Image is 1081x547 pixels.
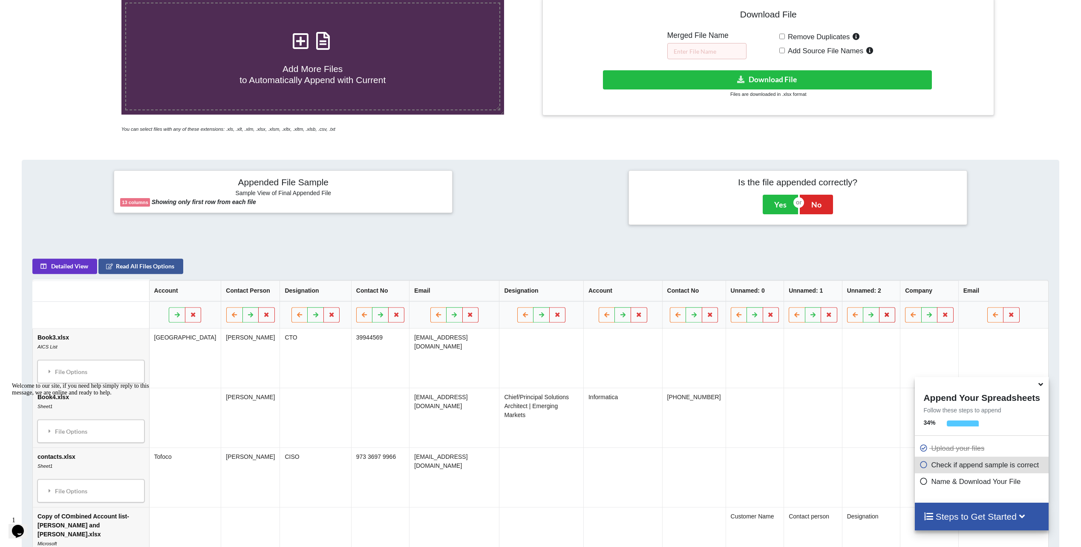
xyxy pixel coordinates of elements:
[32,259,97,274] button: Detailed View
[149,328,221,388] td: [GEOGRAPHIC_DATA]
[280,447,351,507] td: CISO
[120,190,446,198] h6: Sample View of Final Appended File
[919,460,1046,470] p: Check if append sample is correct
[800,195,833,214] button: No
[583,280,662,301] th: Account
[221,388,280,447] td: [PERSON_NAME]
[662,280,726,301] th: Contact No
[221,328,280,388] td: [PERSON_NAME]
[221,280,280,301] th: Contact Person
[152,199,256,205] b: Showing only first row from each file
[583,388,662,447] td: Informatica
[409,447,499,507] td: [EMAIL_ADDRESS][DOMAIN_NAME]
[149,447,221,507] td: Tofoco
[499,280,583,301] th: Designation
[40,363,142,380] div: File Options
[662,388,726,447] td: [PHONE_NUMBER]
[37,344,58,349] i: AICS List
[239,64,386,84] span: Add More Files to Automatically Append with Current
[763,195,798,214] button: Yes
[9,379,162,509] iframe: chat widget
[409,328,499,388] td: [EMAIL_ADDRESS][DOMAIN_NAME]
[549,4,988,28] h4: Download File
[149,280,221,301] th: Account
[635,177,961,187] h4: Is the file appended correctly?
[730,92,806,97] small: Files are downloaded in .xlsx format
[409,280,499,301] th: Email
[121,127,335,132] i: You can select files with any of these extensions: .xls, .xlt, .xlm, .xlsx, .xlsm, .xltx, .xltm, ...
[3,3,141,17] span: Welcome to our site, if you need help simply reply to this message, we are online and ready to help.
[726,280,784,301] th: Unnamed: 0
[409,388,499,447] td: [EMAIL_ADDRESS][DOMAIN_NAME]
[280,280,351,301] th: Designation
[9,513,36,538] iframe: chat widget
[842,280,900,301] th: Unnamed: 2
[784,280,842,301] th: Unnamed: 1
[351,447,409,507] td: 973 3697 9966
[603,70,932,89] button: Download File
[33,328,149,388] td: Book3.xlsx
[98,259,183,274] button: Read All Files Options
[122,200,148,205] b: 13 columns
[499,388,583,447] td: Chief/Principal Solutions Architect | Emerging Markets
[785,33,850,41] span: Remove Duplicates
[351,328,409,388] td: 39944569
[280,328,351,388] td: CTO
[3,3,157,17] div: Welcome to our site, if you need help simply reply to this message, we are online and ready to help.
[919,443,1046,454] p: Upload your files
[667,43,747,59] input: Enter File Name
[923,419,935,426] b: 34 %
[900,280,958,301] th: Company
[923,511,1040,522] h4: Steps to Get Started
[351,280,409,301] th: Contact No
[120,177,446,189] h4: Appended File Sample
[958,280,1048,301] th: Email
[667,31,747,40] h5: Merged File Name
[915,406,1048,415] p: Follow these steps to append
[919,476,1046,487] p: Name & Download Your File
[221,447,280,507] td: [PERSON_NAME]
[915,390,1048,403] h4: Append Your Spreadsheets
[37,541,57,546] i: Microsoft
[785,47,863,55] span: Add Source File Names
